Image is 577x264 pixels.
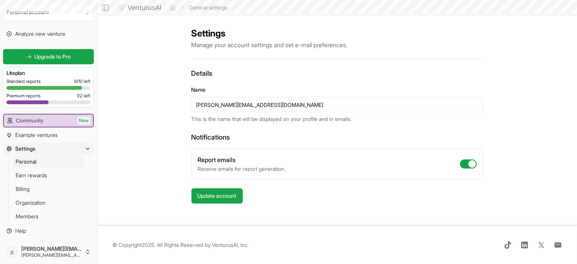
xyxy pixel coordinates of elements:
[77,93,90,99] span: 1 / 2 left
[13,169,85,181] a: Earn rewards
[6,246,18,258] span: p
[6,78,41,84] span: Standard reports
[16,199,46,207] span: Organization
[4,115,93,127] a: CommunityNew
[77,117,90,124] span: New
[16,185,30,193] span: Billing
[3,28,94,40] a: Analyze new venture
[3,129,94,141] a: Example ventures
[191,97,483,112] input: Your name
[15,227,26,235] span: Help
[212,242,247,248] a: VenturusAI, Inc
[21,245,82,252] span: [PERSON_NAME][EMAIL_ADDRESS][DOMAIN_NAME]
[16,213,38,220] span: Members
[112,241,248,249] span: © Copyright 2025 . All Rights Reserved by .
[13,210,85,223] a: Members
[13,156,85,168] a: Personal
[191,40,483,49] p: Manage your account settings and set e-mail preferences.
[35,53,71,60] span: Upgrade to Pro
[6,69,90,77] h3: Lite plan
[198,165,286,173] p: Receive emails for report generation.
[74,78,90,84] span: 9 / 10 left
[6,93,41,99] span: Premium reports
[3,225,94,237] a: Help
[191,27,483,40] h2: Settings
[191,188,243,204] button: Update account
[3,143,94,155] button: Settings
[191,68,483,79] h3: Details
[3,243,94,261] button: p[PERSON_NAME][EMAIL_ADDRESS][DOMAIN_NAME][PERSON_NAME][EMAIL_ADDRESS][DOMAIN_NAME]
[16,117,43,124] span: Community
[198,156,236,164] label: Report emails
[15,30,65,38] span: Analyze new venture
[16,172,47,179] span: Earn rewards
[191,115,483,123] p: This is the name that will be displayed on your profile and in emails.
[16,158,36,165] span: Personal
[15,145,35,153] span: Settings
[15,131,58,139] span: Example ventures
[191,86,206,93] label: Name
[13,183,85,195] a: Billing
[13,197,85,209] a: Organization
[191,132,483,143] h3: Notifications
[3,49,94,64] a: Upgrade to Pro
[21,252,82,258] span: [PERSON_NAME][EMAIL_ADDRESS][DOMAIN_NAME]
